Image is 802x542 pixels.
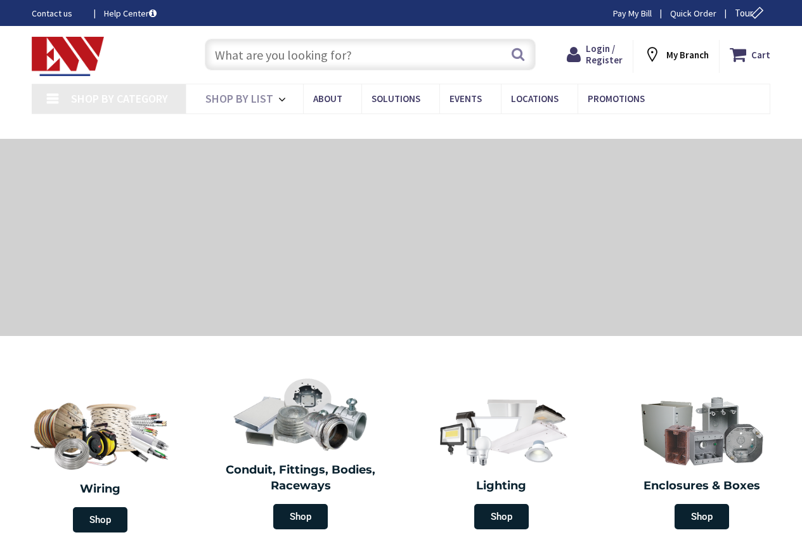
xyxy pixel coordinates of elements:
[210,462,391,494] h2: Conduit, Fittings, Bodies, Raceways
[588,93,645,105] span: Promotions
[273,504,328,529] span: Shop
[670,7,716,20] a: Quick Order
[474,504,529,529] span: Shop
[372,93,420,105] span: Solutions
[735,7,767,19] span: Tour
[32,7,84,20] a: Contact us
[567,43,623,66] a: Login / Register
[611,478,792,494] h2: Enclosures & Boxes
[751,43,770,66] strong: Cart
[411,478,592,494] h2: Lighting
[404,387,598,536] a: Lighting Shop
[586,42,623,66] span: Login / Register
[730,43,770,66] a: Cart
[613,7,652,20] a: Pay My Bill
[71,91,168,106] span: Shop By Category
[104,7,157,20] a: Help Center
[450,93,482,105] span: Events
[666,49,709,61] strong: My Branch
[204,371,398,536] a: Conduit, Fittings, Bodies, Raceways Shop
[605,387,799,536] a: Enclosures & Boxes Shop
[32,37,104,76] img: Electrical Wholesalers, Inc.
[313,93,342,105] span: About
[205,39,536,70] input: What are you looking for?
[675,504,729,529] span: Shop
[6,481,194,498] h2: Wiring
[644,43,709,66] div: My Branch
[205,91,273,106] span: Shop By List
[73,507,127,532] span: Shop
[511,93,559,105] span: Locations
